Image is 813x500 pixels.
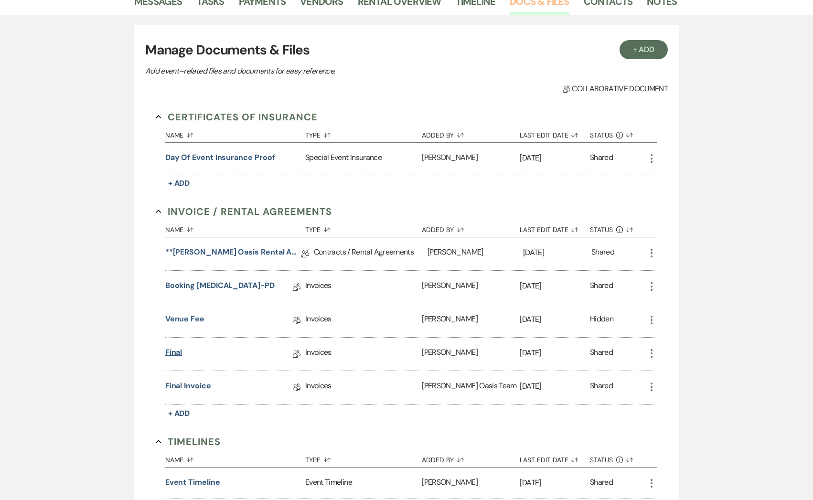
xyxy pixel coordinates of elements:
[422,143,520,174] div: [PERSON_NAME]
[305,449,422,467] button: Type
[422,304,520,337] div: [PERSON_NAME]
[165,449,305,467] button: Name
[305,271,422,304] div: Invoices
[305,124,422,142] button: Type
[590,477,613,489] div: Shared
[165,219,305,237] button: Name
[520,477,590,489] p: [DATE]
[590,152,613,165] div: Shared
[165,347,182,362] a: Final
[422,338,520,371] div: [PERSON_NAME]
[168,408,190,418] span: + Add
[314,237,428,270] div: Contracts / Rental Agreements
[422,449,520,467] button: Added By
[520,380,590,393] p: [DATE]
[165,407,193,420] button: + Add
[305,219,422,237] button: Type
[305,371,422,404] div: Invoices
[590,347,613,362] div: Shared
[156,204,332,219] button: Invoice / Rental Agreements
[620,40,668,59] button: + Add
[590,380,613,395] div: Shared
[523,246,591,259] p: [DATE]
[520,347,590,359] p: [DATE]
[165,152,275,163] button: Day of Event Insurance Proof
[165,477,220,488] button: Event Timeline
[520,313,590,326] p: [DATE]
[165,246,301,261] a: **[PERSON_NAME] Oasis Rental Agreement**
[520,280,590,292] p: [DATE]
[305,304,422,337] div: Invoices
[165,280,275,295] a: Booking [MEDICAL_DATA]-PD
[520,152,590,164] p: [DATE]
[156,435,221,449] button: Timelines
[591,246,614,261] div: Shared
[520,124,590,142] button: Last Edit Date
[422,219,520,237] button: Added By
[168,178,190,188] span: + Add
[590,280,613,295] div: Shared
[590,449,646,467] button: Status
[520,449,590,467] button: Last Edit Date
[590,132,613,138] span: Status
[590,226,613,233] span: Status
[145,40,668,60] h3: Manage Documents & Files
[156,110,318,124] button: Certificates of Insurance
[422,124,520,142] button: Added By
[165,313,204,328] a: Venue Fee
[422,371,520,404] div: [PERSON_NAME] Oasis Team
[165,380,211,395] a: Final Invoice
[590,313,613,328] div: Hidden
[428,237,523,270] div: [PERSON_NAME]
[165,177,193,190] button: + Add
[305,338,422,371] div: Invoices
[422,468,520,499] div: [PERSON_NAME]
[422,271,520,304] div: [PERSON_NAME]
[145,65,480,77] p: Add event–related files and documents for easy reference.
[590,124,646,142] button: Status
[305,468,422,499] div: Event Timeline
[590,219,646,237] button: Status
[305,143,422,174] div: Special Event Insurance
[590,457,613,463] span: Status
[520,219,590,237] button: Last Edit Date
[165,124,305,142] button: Name
[563,83,668,95] span: Collaborative document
